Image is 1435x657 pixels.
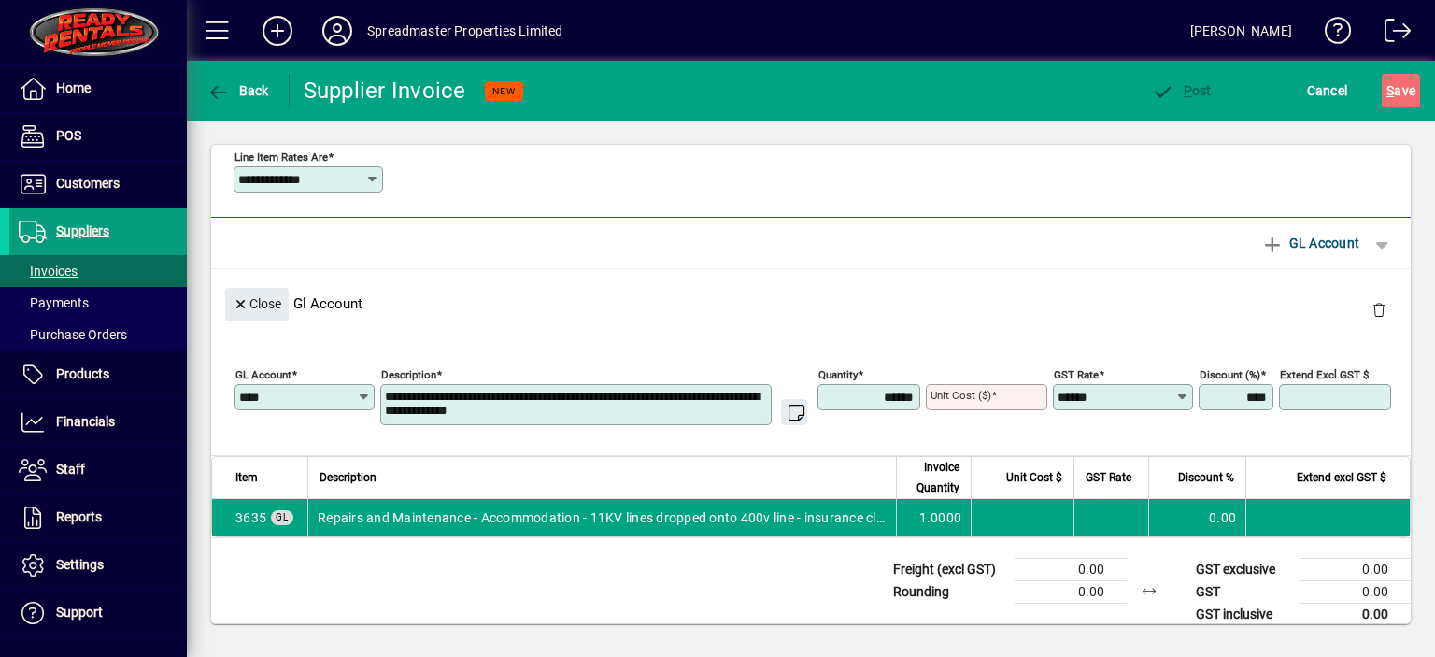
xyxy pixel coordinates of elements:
[931,389,991,402] mat-label: Unit Cost ($)
[206,83,269,98] span: Back
[1280,367,1369,380] mat-label: Extend excl GST $
[19,327,127,342] span: Purchase Orders
[1357,288,1401,333] button: Delete
[9,161,187,207] a: Customers
[1299,603,1411,626] td: 0.00
[56,223,109,238] span: Suppliers
[56,80,91,95] span: Home
[1386,83,1394,98] span: S
[56,176,120,191] span: Customers
[234,150,328,163] mat-label: Line item rates are
[56,462,85,477] span: Staff
[9,287,187,319] a: Payments
[9,65,187,112] a: Home
[56,414,115,429] span: Financials
[884,558,1015,580] td: Freight (excl GST)
[235,467,258,488] span: Item
[307,499,896,536] td: Repairs and Maintenance - Accommodation - 11KV lines dropped onto 400v line - insurance claim
[896,499,971,536] td: 1.0000
[233,289,281,320] span: Close
[1371,4,1412,64] a: Logout
[1186,603,1299,626] td: GST inclusive
[381,367,436,380] mat-label: Description
[19,295,89,310] span: Payments
[9,494,187,541] a: Reports
[1190,16,1292,46] div: [PERSON_NAME]
[235,367,291,380] mat-label: GL Account
[187,74,290,107] app-page-header-button: Back
[9,351,187,398] a: Products
[19,264,78,279] span: Invoices
[1302,74,1353,107] button: Cancel
[1200,367,1260,380] mat-label: Discount (%)
[9,399,187,446] a: Financials
[202,74,274,107] button: Back
[1299,580,1411,603] td: 0.00
[225,288,289,321] button: Close
[56,557,104,572] span: Settings
[9,590,187,636] a: Support
[9,542,187,589] a: Settings
[1015,580,1127,603] td: 0.00
[1386,76,1415,106] span: ave
[884,580,1015,603] td: Rounding
[1186,580,1299,603] td: GST
[908,457,959,498] span: Invoice Quantity
[9,447,187,493] a: Staff
[56,366,109,381] span: Products
[1184,83,1192,98] span: P
[1307,76,1348,106] span: Cancel
[1299,558,1411,580] td: 0.00
[1311,4,1352,64] a: Knowledge Base
[1382,74,1420,107] button: Save
[1297,467,1386,488] span: Extend excl GST $
[235,508,266,527] span: Repairs and Maintenance - Accommodation
[492,85,516,97] span: NEW
[9,113,187,160] a: POS
[1148,499,1245,536] td: 0.00
[1186,558,1299,580] td: GST exclusive
[1146,74,1216,107] button: Post
[1006,467,1062,488] span: Unit Cost $
[320,467,377,488] span: Description
[307,14,367,48] button: Profile
[1054,367,1099,380] mat-label: GST rate
[56,509,102,524] span: Reports
[56,128,81,143] span: POS
[1015,558,1127,580] td: 0.00
[9,255,187,287] a: Invoices
[1086,467,1131,488] span: GST Rate
[818,367,858,380] mat-label: Quantity
[211,269,1411,337] div: Gl Account
[304,76,466,106] div: Supplier Invoice
[56,605,103,620] span: Support
[9,319,187,350] a: Purchase Orders
[1357,301,1401,318] app-page-header-button: Delete
[220,294,293,311] app-page-header-button: Close
[367,16,562,46] div: Spreadmaster Properties Limited
[276,512,289,522] span: GL
[1178,467,1234,488] span: Discount %
[1151,83,1212,98] span: ost
[248,14,307,48] button: Add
